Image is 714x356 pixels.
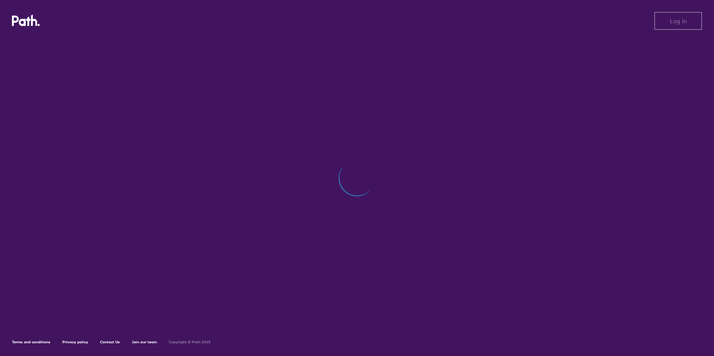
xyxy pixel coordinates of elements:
a: Contact Us [100,340,120,344]
a: Terms and conditions [12,340,50,344]
a: Privacy policy [62,340,88,344]
button: Log in [654,12,702,30]
h6: Copyright © Path 2018 [169,340,211,344]
span: Log in [670,18,687,24]
a: Join our team [132,340,157,344]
